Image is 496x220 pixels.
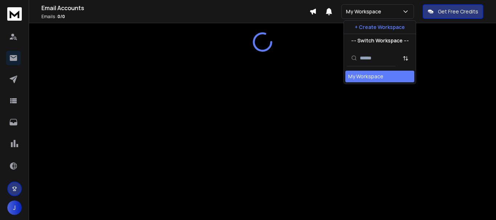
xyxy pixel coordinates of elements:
[7,7,22,21] img: logo
[7,200,22,215] button: J
[351,37,409,44] p: --- Switch Workspace ---
[355,24,405,31] p: + Create Workspace
[423,4,483,19] button: Get Free Credits
[346,8,384,15] p: My Workspace
[348,73,383,80] div: My Workspace
[41,14,309,20] p: Emails :
[41,4,309,12] h1: Email Accounts
[344,21,416,34] button: + Create Workspace
[57,13,65,20] span: 0 / 0
[438,8,478,15] p: Get Free Credits
[398,51,413,66] button: Sort by Sort A-Z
